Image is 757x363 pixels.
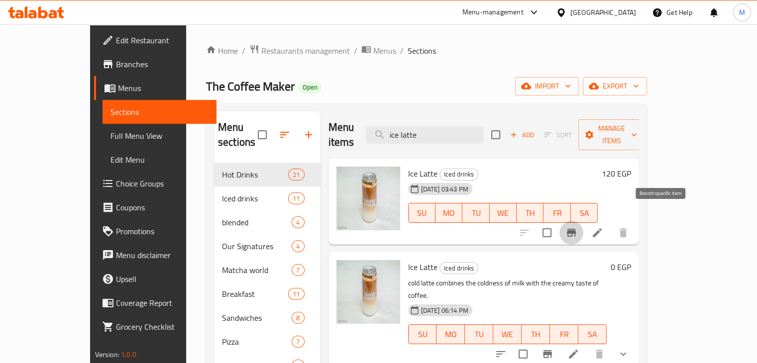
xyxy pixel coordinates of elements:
span: Menu disclaimer [116,249,209,261]
span: Iced drinks [440,263,478,274]
button: TU [462,203,489,223]
h6: 0 EGP [611,260,631,274]
div: Our Signatures [222,240,292,252]
span: Hot Drinks [222,169,288,181]
button: Add [506,127,538,143]
span: TH [526,327,546,342]
a: Choice Groups [94,172,216,195]
span: 7 [292,266,304,275]
span: Choice Groups [116,178,209,189]
div: Iced drinks [439,262,478,274]
span: Iced drinks [440,169,478,180]
button: TH [517,203,543,223]
span: The Coffee Maker [206,75,295,97]
span: 8 [292,313,304,323]
svg: Show Choices [617,348,629,360]
span: Grocery Checklist [116,321,209,333]
span: 11 [289,289,304,299]
span: Sort sections [273,123,297,147]
a: Edit Restaurant [94,28,216,52]
img: Ice Latte [336,260,400,324]
span: Add item [506,127,538,143]
span: Sandwiches [222,312,292,324]
span: export [591,80,639,92]
button: FR [543,203,570,223]
span: TU [469,327,489,342]
span: Coverage Report [116,297,209,309]
span: Breakfast [222,288,288,300]
span: 21 [289,170,304,180]
span: M [739,7,745,18]
span: 11 [289,194,304,203]
span: Upsell [116,273,209,285]
span: Ice Latte [408,166,437,181]
span: Manage items [586,122,637,147]
span: TU [466,206,485,220]
nav: breadcrumb [206,44,647,57]
button: delete [611,221,635,245]
span: FR [547,206,566,220]
span: Select to update [537,222,557,243]
button: TU [465,324,493,344]
div: blended4 [214,210,321,234]
img: Ice Latte [336,167,400,230]
div: items [288,169,304,181]
div: Our Signatures4 [214,234,321,258]
div: items [288,192,304,204]
input: search [366,126,483,144]
a: Branches [94,52,216,76]
span: [DATE] 06:14 PM [417,306,472,315]
div: Hot Drinks21 [214,163,321,186]
a: Menu disclaimer [94,243,216,267]
p: cold latte combines the coldness of milk with the creamy taste of coffee. [408,277,607,302]
div: items [292,312,304,324]
div: items [292,336,304,348]
span: Select section first [538,127,578,143]
a: Edit menu item [591,227,603,239]
li: / [400,45,404,57]
button: SA [578,324,607,344]
h2: Menu sections [218,120,258,150]
li: / [242,45,245,57]
span: Promotions [116,225,209,237]
span: 4 [292,218,304,227]
button: SA [571,203,598,223]
button: Manage items [578,119,645,150]
span: Pizza [222,336,292,348]
div: Matcha world7 [214,258,321,282]
a: Upsell [94,267,216,291]
span: Version: [95,348,119,361]
button: MO [436,324,465,344]
span: Ice Latte [408,260,437,274]
span: Edit Menu [110,154,209,166]
span: Full Menu View [110,130,209,142]
a: Grocery Checklist [94,315,216,339]
span: Open [299,83,322,91]
span: TH [521,206,540,220]
span: Menus [373,45,396,57]
h2: Menu items [328,120,354,150]
a: Edit menu item [567,348,579,360]
span: Iced drinks [222,192,288,204]
span: SA [582,327,603,342]
a: Promotions [94,219,216,243]
button: MO [435,203,462,223]
div: items [288,288,304,300]
span: Select all sections [252,124,273,145]
span: 4 [292,242,304,251]
span: blended [222,216,292,228]
div: Pizza7 [214,330,321,354]
div: Menu-management [462,6,524,18]
span: 1.0.0 [121,348,136,361]
span: Sections [408,45,436,57]
span: Branches [116,58,209,70]
button: WE [493,324,522,344]
a: Restaurants management [249,44,350,57]
a: Full Menu View [103,124,216,148]
span: WE [497,327,518,342]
